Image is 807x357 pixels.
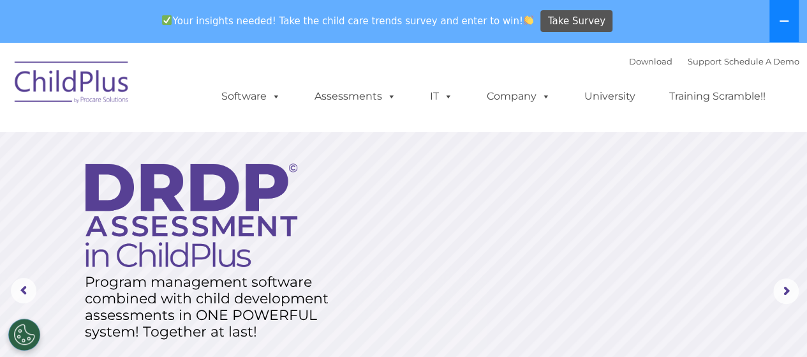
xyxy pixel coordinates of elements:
[86,315,186,342] a: Learn More
[417,84,466,109] a: IT
[162,15,172,25] img: ✅
[548,10,605,33] span: Take Survey
[8,319,40,351] button: Cookies Settings
[540,10,612,33] a: Take Survey
[177,137,232,146] span: Phone number
[524,15,533,25] img: 👏
[85,274,343,340] rs-layer: Program management software combined with child development assessments in ONE POWERFUL system! T...
[8,52,136,116] img: ChildPlus by Procare Solutions
[177,84,216,94] span: Last name
[209,84,293,109] a: Software
[629,56,799,66] font: |
[157,8,539,33] span: Your insights needed! Take the child care trends survey and enter to win!
[724,56,799,66] a: Schedule A Demo
[85,163,297,267] img: DRDP Assessment in ChildPlus
[302,84,409,109] a: Assessments
[629,56,672,66] a: Download
[688,56,722,66] a: Support
[656,84,778,109] a: Training Scramble!!
[474,84,563,109] a: Company
[572,84,648,109] a: University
